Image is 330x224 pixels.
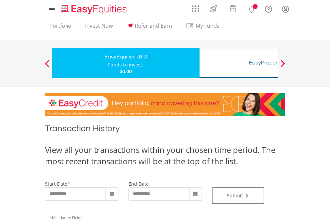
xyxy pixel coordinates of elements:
[47,22,74,33] a: Portfolio
[276,63,290,70] button: Next
[228,3,239,14] img: vouchers-v2.svg
[82,22,115,33] a: Invest Now
[45,93,285,116] img: EasyCredit Promotion Banner
[208,3,219,14] img: thrive-v2.svg
[45,144,285,167] div: View all your transactions within your chosen time period. The most recent transactions will be a...
[212,187,265,204] button: Submit
[120,68,132,74] span: $0.00
[56,52,196,61] div: EasyEquities USD
[45,181,67,187] label: start date
[108,61,143,68] div: Funds to invest:
[128,181,149,187] label: end date
[58,2,129,15] a: Home page
[135,22,172,29] span: Refer and Earn
[50,215,82,220] span: Mandatory Fields
[45,123,285,138] h1: Transaction History
[186,21,230,30] span: My Funds
[60,4,129,15] img: EasyEquities_Logo.png
[243,2,260,15] a: Notifications
[192,5,199,12] img: grid-menu-icon.svg
[223,2,243,14] a: Vouchers
[40,63,54,70] button: Previous
[277,2,294,16] a: My Profile
[260,2,277,15] a: FAQ's and Support
[188,2,204,12] a: AppsGrid
[124,22,175,33] a: Refer and Earn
